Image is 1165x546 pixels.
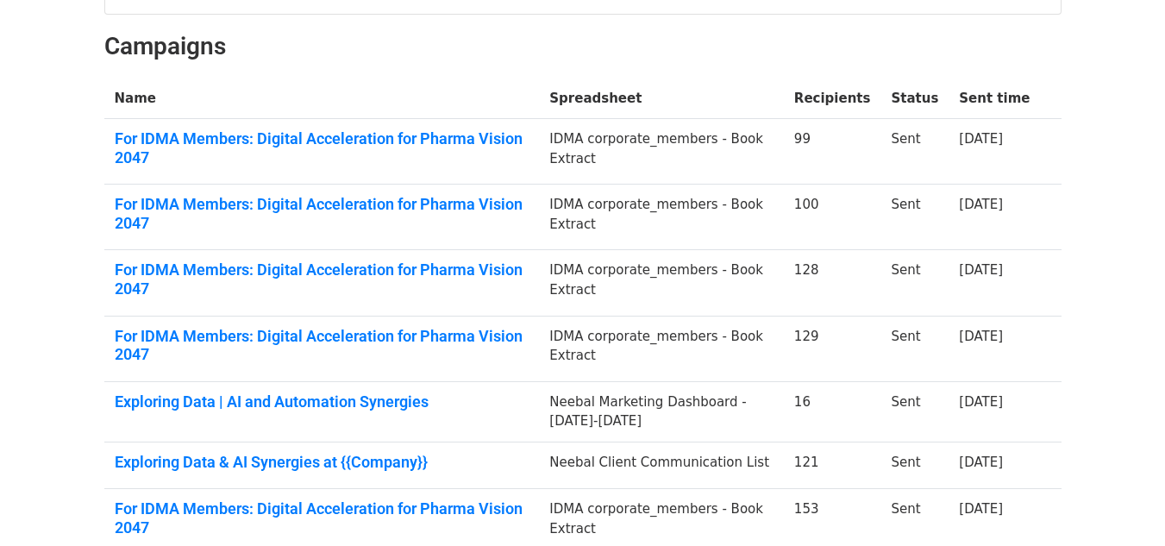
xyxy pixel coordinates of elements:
[949,78,1040,119] th: Sent time
[115,260,529,298] a: For IDMA Members: Digital Acceleration for Pharma Vision 2047
[784,381,881,442] td: 16
[784,442,881,489] td: 121
[539,119,784,185] td: IDMA corporate_members - Book Extract
[115,129,529,166] a: For IDMA Members: Digital Acceleration for Pharma Vision 2047
[1079,463,1165,546] iframe: Chat Widget
[959,262,1003,278] a: [DATE]
[959,501,1003,517] a: [DATE]
[880,316,949,381] td: Sent
[539,78,784,119] th: Spreadsheet
[880,119,949,185] td: Sent
[784,78,881,119] th: Recipients
[784,316,881,381] td: 129
[784,250,881,316] td: 128
[104,32,1062,61] h2: Campaigns
[959,394,1003,410] a: [DATE]
[539,442,784,489] td: Neebal Client Communication List
[880,250,949,316] td: Sent
[539,185,784,250] td: IDMA corporate_members - Book Extract
[880,381,949,442] td: Sent
[880,78,949,119] th: Status
[539,316,784,381] td: IDMA corporate_members - Book Extract
[959,197,1003,212] a: [DATE]
[115,499,529,537] a: For IDMA Members: Digital Acceleration for Pharma Vision 2047
[539,250,784,316] td: IDMA corporate_members - Book Extract
[115,453,529,472] a: Exploring Data & AI Synergies at {{Company}}
[104,78,540,119] th: Name
[784,119,881,185] td: 99
[115,327,529,364] a: For IDMA Members: Digital Acceleration for Pharma Vision 2047
[959,455,1003,470] a: [DATE]
[539,381,784,442] td: Neebal Marketing Dashboard - [DATE]-[DATE]
[115,392,529,411] a: Exploring Data | AI and Automation Synergies
[959,131,1003,147] a: [DATE]
[959,329,1003,344] a: [DATE]
[784,185,881,250] td: 100
[880,442,949,489] td: Sent
[880,185,949,250] td: Sent
[115,195,529,232] a: For IDMA Members: Digital Acceleration for Pharma Vision 2047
